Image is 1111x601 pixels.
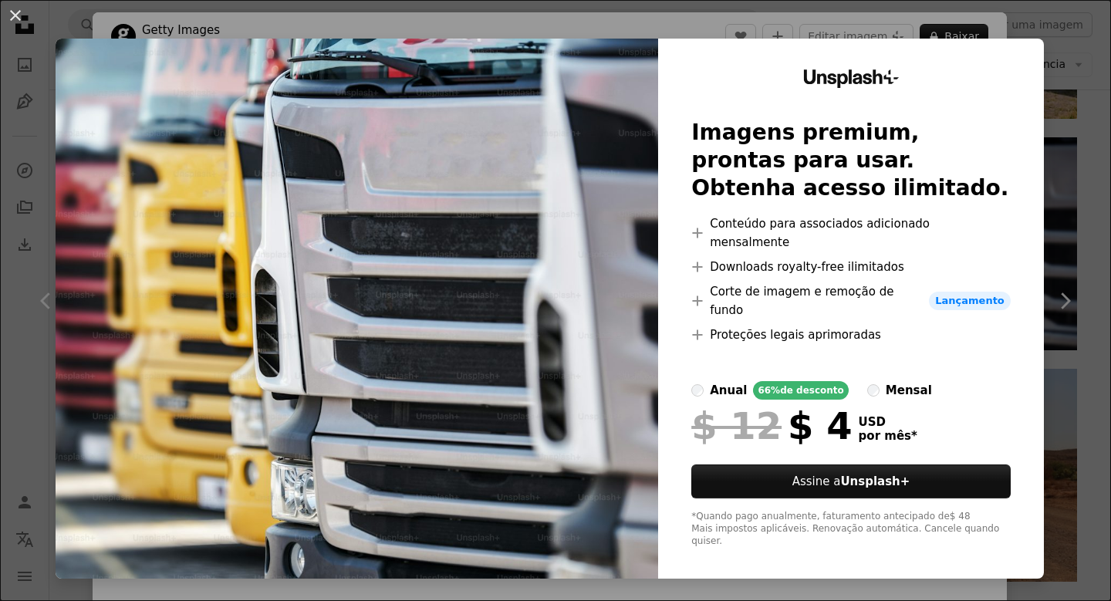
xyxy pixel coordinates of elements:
li: Proteções legais aprimoradas [691,326,1011,344]
div: mensal [886,381,932,400]
div: anual [710,381,747,400]
input: mensal [867,384,880,397]
li: Corte de imagem e remoção de fundo [691,282,1011,319]
div: *Quando pago anualmente, faturamento antecipado de $ 48 Mais impostos aplicáveis. Renovação autom... [691,511,1011,548]
span: por mês * [859,429,917,443]
button: Assine aUnsplash+ [691,464,1011,498]
span: Lançamento [929,292,1011,310]
input: anual66%de desconto [691,384,704,397]
div: $ 4 [691,406,852,446]
li: Downloads royalty-free ilimitados [691,258,1011,276]
li: Conteúdo para associados adicionado mensalmente [691,214,1011,252]
strong: Unsplash+ [840,474,910,488]
div: 66% de desconto [753,381,848,400]
span: USD [859,415,917,429]
span: $ 12 [691,406,782,446]
h2: Imagens premium, prontas para usar. Obtenha acesso ilimitado. [691,119,1011,202]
